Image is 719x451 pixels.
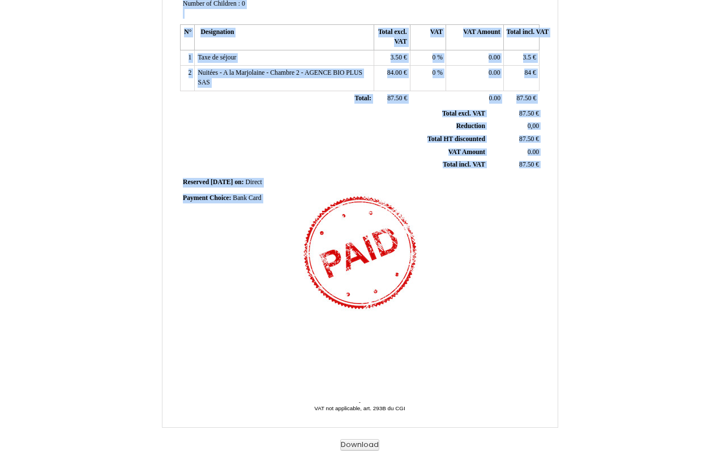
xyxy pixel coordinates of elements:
td: € [487,108,541,120]
th: VAT [410,25,446,50]
span: 0 [433,54,436,61]
td: % [410,50,446,66]
button: Download [340,439,379,451]
th: N° [181,25,195,50]
th: Total incl. VAT [503,25,539,50]
span: Total excl. VAT [442,110,485,117]
td: € [374,50,410,66]
span: 3.5 [523,54,532,61]
td: 2 [181,66,195,91]
span: 87.50 [519,135,534,143]
span: 87.50 [519,110,534,117]
td: % [410,66,446,91]
span: VAT Amount [448,148,485,156]
span: on: [234,178,243,186]
span: Reserved [183,178,209,186]
span: 0,00 [528,122,539,130]
span: Direct [246,178,262,186]
span: 87.50 [516,95,531,102]
span: - [359,399,361,405]
span: 87.50 [387,95,402,102]
span: 84 [524,69,531,76]
td: 1 [181,50,195,66]
td: € [503,66,539,91]
span: 0.00 [489,69,500,76]
span: 87.50 [519,161,534,168]
span: 0 [433,69,436,76]
span: 0.00 [528,148,539,156]
span: Taxe de séjour [198,54,236,61]
th: Total excl. VAT [374,25,410,50]
th: VAT Amount [446,25,503,50]
td: € [487,159,541,172]
td: € [374,66,410,91]
span: [DATE] [211,178,233,186]
span: Reduction [456,122,485,130]
span: Total: [354,95,371,102]
span: 3.50 [391,54,402,61]
span: Total incl. VAT [443,161,485,168]
span: Payment Choice: [183,194,231,202]
td: € [374,91,410,107]
span: Total HT discounted [427,135,485,143]
span: 84.00 [387,69,402,76]
td: € [487,133,541,146]
span: 0.00 [489,54,500,61]
span: VAT not applicable, art. 293B du CGI [314,405,405,411]
span: Bank Card [233,194,261,202]
td: € [503,50,539,66]
td: € [503,91,539,107]
th: Designation [195,25,374,50]
span: 0.00 [489,95,500,102]
span: Nuitées - A la Marjolaine - Chambre 2 - AGENCE BIO PLUS SAS [198,69,362,86]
